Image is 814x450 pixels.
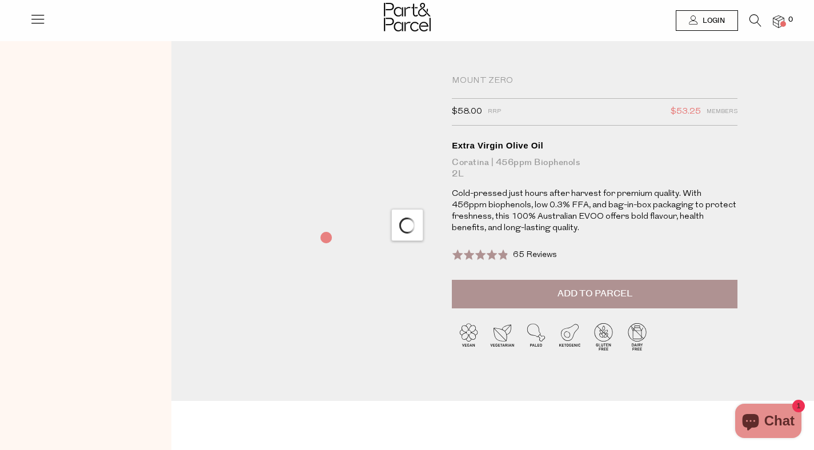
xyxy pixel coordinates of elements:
[707,105,737,119] span: Members
[452,188,737,234] p: Cold-pressed just hours after harvest for premium quality. With 456ppm biophenols, low 0.3% FFA, ...
[558,287,632,300] span: Add to Parcel
[587,320,620,353] img: P_P-ICONS-Live_Bec_V11_Gluten_Free.svg
[732,404,805,441] inbox-online-store-chat: Shopify online store chat
[671,105,701,119] span: $53.25
[486,320,519,353] img: P_P-ICONS-Live_Bec_V11_Vegetarian.svg
[785,15,796,25] span: 0
[384,3,431,31] img: Part&Parcel
[676,10,738,31] a: Login
[513,251,557,259] span: 65 Reviews
[452,157,737,180] div: Coratina | 456ppm Biophenols 2L
[700,16,725,26] span: Login
[553,320,587,353] img: P_P-ICONS-Live_Bec_V11_Ketogenic.svg
[452,75,737,87] div: Mount Zero
[519,320,553,353] img: P_P-ICONS-Live_Bec_V11_Paleo.svg
[488,105,501,119] span: RRP
[773,15,784,27] a: 0
[452,140,737,151] div: Extra Virgin Olive Oil
[452,280,737,308] button: Add to Parcel
[452,105,482,119] span: $58.00
[452,320,486,353] img: P_P-ICONS-Live_Bec_V11_Vegan.svg
[620,320,654,353] img: P_P-ICONS-Live_Bec_V11_Dairy_Free.svg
